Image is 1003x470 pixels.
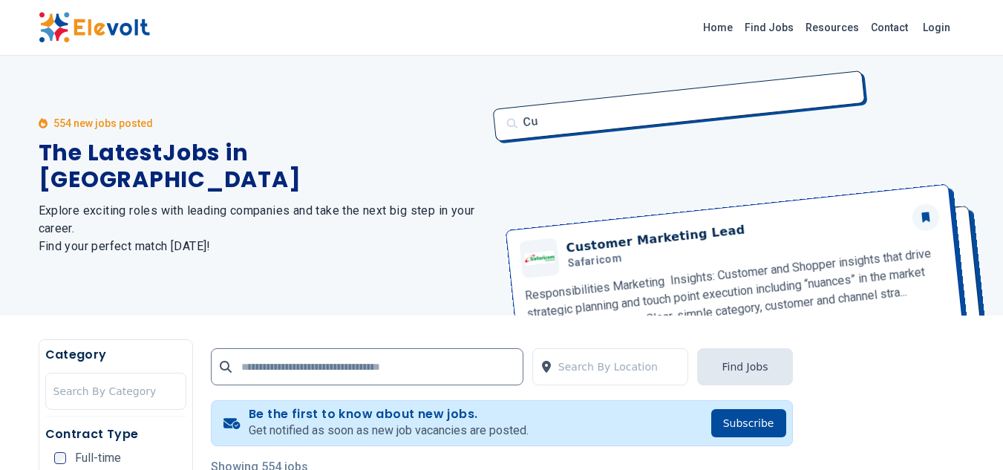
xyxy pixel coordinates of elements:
iframe: Chat Widget [929,399,1003,470]
a: Resources [800,16,865,39]
span: Full-time [75,452,121,464]
p: Get notified as soon as new job vacancies are posted. [249,422,529,440]
button: Find Jobs [697,348,792,385]
a: Find Jobs [739,16,800,39]
h4: Be the first to know about new jobs. [249,407,529,422]
p: 554 new jobs posted [53,116,153,131]
button: Subscribe [711,409,786,437]
img: Elevolt [39,12,150,43]
a: Home [697,16,739,39]
h2: Explore exciting roles with leading companies and take the next big step in your career. Find you... [39,202,484,255]
h5: Contract Type [45,425,186,443]
h5: Category [45,346,186,364]
input: Full-time [54,452,66,464]
a: Login [914,13,959,42]
h1: The Latest Jobs in [GEOGRAPHIC_DATA] [39,140,484,193]
a: Contact [865,16,914,39]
